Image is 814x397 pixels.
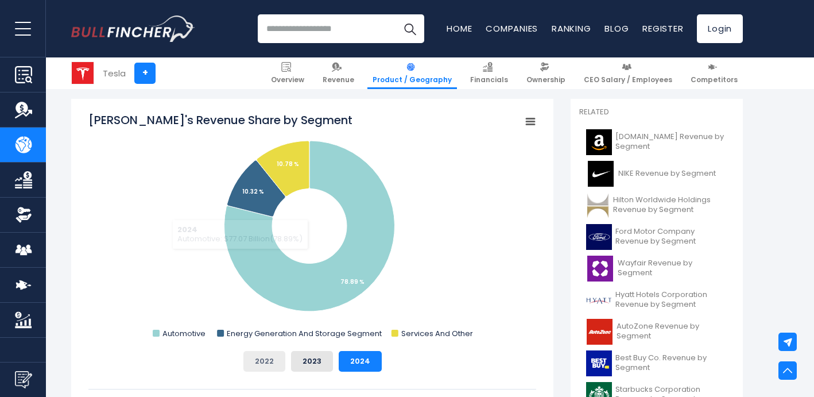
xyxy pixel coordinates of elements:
[691,75,738,84] span: Competitors
[579,316,734,348] a: AutoZone Revenue by Segment
[277,160,299,168] tspan: 10.78 %
[243,351,285,372] button: 2022
[615,290,727,310] span: Hyatt Hotels Corporation Revenue by Segment
[373,75,452,84] span: Product / Geography
[447,22,472,34] a: Home
[579,284,734,316] a: Hyatt Hotels Corporation Revenue by Segment
[586,319,613,345] img: AZO logo
[396,14,424,43] button: Search
[579,158,734,190] a: NIKE Revenue by Segment
[227,328,382,339] text: Energy Generation And Storage Segment
[266,57,309,89] a: Overview
[586,129,612,155] img: AMZN logo
[242,187,264,196] tspan: 10.32 %
[521,57,571,89] a: Ownership
[615,353,727,373] span: Best Buy Co. Revenue by Segment
[579,253,734,284] a: Wayfair Revenue by Segment
[584,75,672,84] span: CEO Salary / Employees
[486,22,538,34] a: Companies
[579,107,734,117] p: Related
[323,75,354,84] span: Revenue
[71,16,195,42] a: Go to homepage
[604,22,629,34] a: Blog
[134,63,156,84] a: +
[15,206,32,223] img: Ownership
[685,57,743,89] a: Competitors
[586,161,615,187] img: NKE logo
[291,351,333,372] button: 2023
[72,62,94,84] img: TSLA logo
[586,256,614,282] img: W logo
[367,57,457,89] a: Product / Geography
[88,112,352,128] tspan: [PERSON_NAME]'s Revenue Share by Segment
[579,348,734,379] a: Best Buy Co. Revenue by Segment
[103,67,126,80] div: Tesla
[618,169,716,179] span: NIKE Revenue by Segment
[586,192,610,218] img: HLT logo
[586,350,612,376] img: BBY logo
[317,57,359,89] a: Revenue
[586,224,612,250] img: F logo
[470,75,508,84] span: Financials
[339,351,382,372] button: 2024
[579,57,677,89] a: CEO Salary / Employees
[615,132,727,152] span: [DOMAIN_NAME] Revenue by Segment
[88,112,536,342] svg: Tesla's Revenue Share by Segment
[401,328,473,339] text: Services And Other
[271,75,304,84] span: Overview
[617,322,727,341] span: AutoZone Revenue by Segment
[697,14,743,43] a: Login
[613,195,727,215] span: Hilton Worldwide Holdings Revenue by Segment
[579,126,734,158] a: [DOMAIN_NAME] Revenue by Segment
[162,328,206,339] text: Automotive
[579,190,734,221] a: Hilton Worldwide Holdings Revenue by Segment
[586,287,612,313] img: H logo
[340,277,365,286] tspan: 78.89 %
[579,221,734,253] a: Ford Motor Company Revenue by Segment
[465,57,513,89] a: Financials
[615,227,727,246] span: Ford Motor Company Revenue by Segment
[552,22,591,34] a: Ranking
[618,259,727,278] span: Wayfair Revenue by Segment
[71,16,195,42] img: Bullfincher logo
[526,75,565,84] span: Ownership
[642,22,683,34] a: Register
